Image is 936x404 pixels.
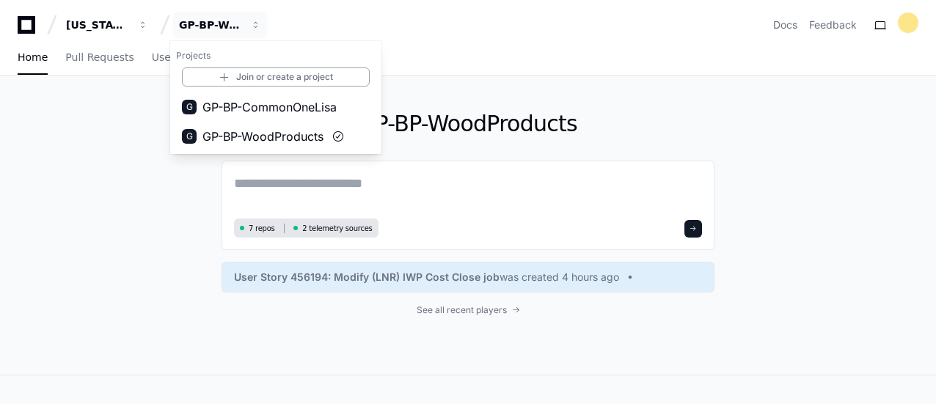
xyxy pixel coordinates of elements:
div: G [182,129,197,144]
a: See all recent players [222,304,714,316]
a: Home [18,41,48,75]
button: [US_STATE] Pacific [60,12,154,38]
button: GP-BP-WoodProducts [173,12,267,38]
span: GP-BP-CommonOneLisa [202,98,337,116]
span: GP-BP-WoodProducts [202,128,323,145]
a: Docs [773,18,797,32]
span: Home [18,53,48,62]
a: Join or create a project [182,67,370,87]
h1: GP-BP-WoodProducts [222,111,714,137]
span: User Story 456194: Modify (LNR) IWP Cost Close job [234,270,500,284]
button: Feedback [809,18,857,32]
span: Users [152,53,180,62]
div: [US_STATE] Pacific [170,41,381,154]
div: [US_STATE] Pacific [66,18,129,32]
h1: Projects [170,44,381,67]
a: User Story 456194: Modify (LNR) IWP Cost Close jobwas created 4 hours ago [234,270,702,284]
span: 7 repos [249,223,275,234]
span: was created 4 hours ago [500,270,619,284]
span: Pull Requests [65,53,134,62]
span: 2 telemetry sources [302,223,372,234]
div: GP-BP-WoodProducts [179,18,242,32]
a: Pull Requests [65,41,134,75]
div: G [182,100,197,114]
a: Users [152,41,180,75]
span: See all recent players [417,304,507,316]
